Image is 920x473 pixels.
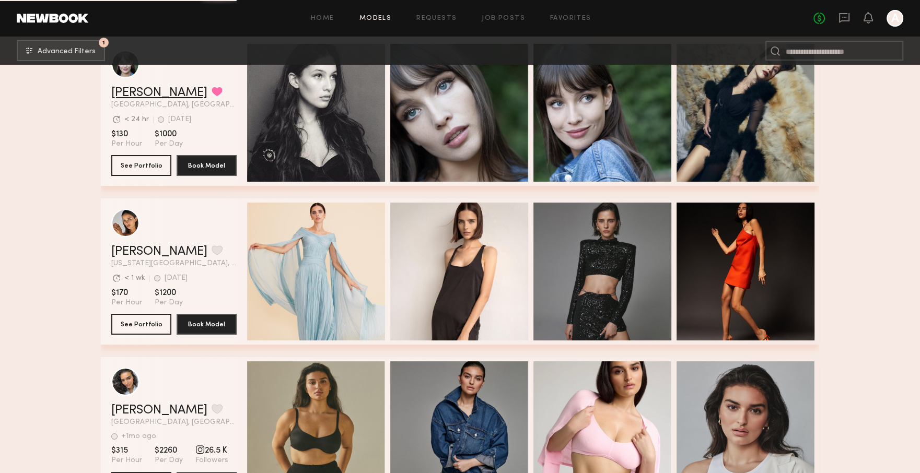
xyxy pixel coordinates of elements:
span: Per Hour [111,456,142,465]
div: [DATE] [168,116,191,123]
span: [US_STATE][GEOGRAPHIC_DATA], [GEOGRAPHIC_DATA] [111,260,237,267]
a: [PERSON_NAME] [111,87,207,99]
span: $170 [111,288,142,298]
span: $1200 [155,288,183,298]
button: See Portfolio [111,155,171,176]
div: < 1 wk [124,275,145,282]
a: A [887,10,903,27]
span: Per Day [155,139,183,149]
a: Job Posts [482,15,525,22]
span: $315 [111,445,142,456]
button: 1Advanced Filters [17,40,105,61]
a: Requests [416,15,457,22]
span: $2260 [155,445,183,456]
span: Followers [195,456,228,465]
a: Favorites [550,15,591,22]
span: Per Hour [111,139,142,149]
span: Advanced Filters [38,48,96,55]
div: < 24 hr [124,116,149,123]
a: Home [311,15,334,22]
a: Models [359,15,391,22]
button: Book Model [177,155,237,176]
div: +1mo ago [122,433,156,440]
span: Per Day [155,456,183,465]
span: Per Hour [111,298,142,308]
a: [PERSON_NAME] [111,404,207,417]
span: $130 [111,129,142,139]
div: [DATE] [165,275,188,282]
a: [PERSON_NAME] [111,245,207,258]
span: [GEOGRAPHIC_DATA], [GEOGRAPHIC_DATA] [111,419,237,426]
button: See Portfolio [111,314,171,335]
span: 26.5 K [195,445,228,456]
span: $1000 [155,129,183,139]
span: [GEOGRAPHIC_DATA], [GEOGRAPHIC_DATA] [111,101,237,109]
button: Book Model [177,314,237,335]
span: Per Day [155,298,183,308]
span: 1 [102,40,105,45]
